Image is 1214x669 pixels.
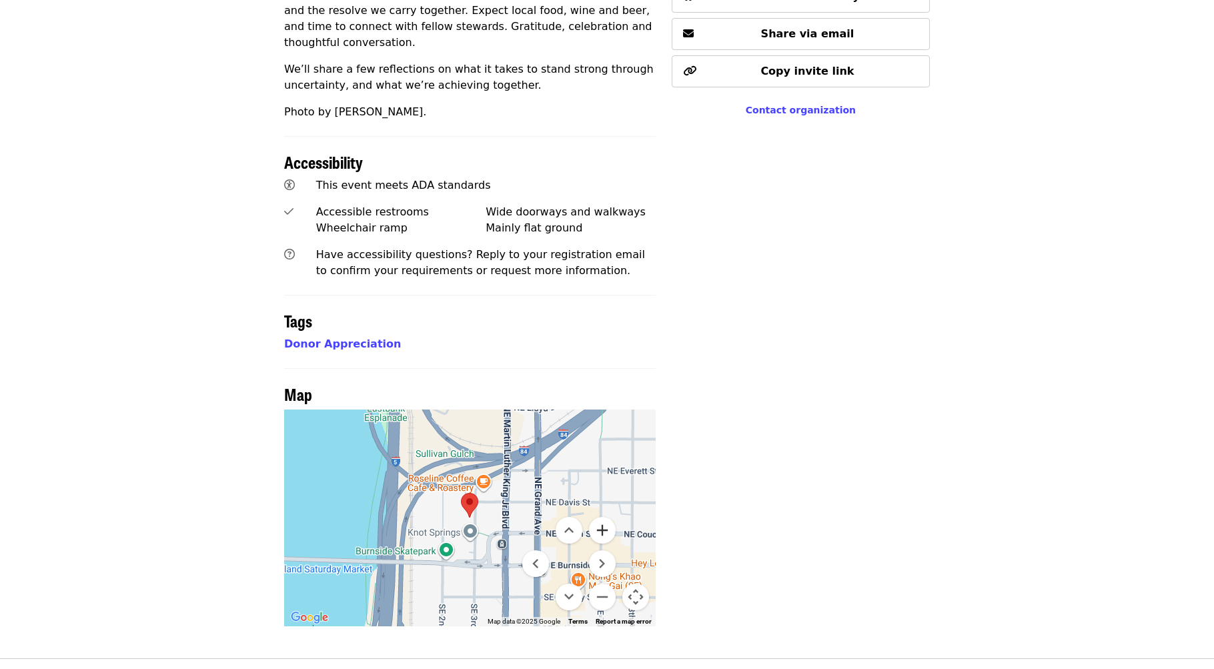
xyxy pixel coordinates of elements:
a: Report a map error [596,618,652,625]
div: Wheelchair ramp [316,220,486,236]
div: Mainly flat ground [486,220,656,236]
button: Move down [556,584,582,610]
p: We’ll share a few reflections on what it takes to stand strong through uncertainty, and what we’r... [284,61,656,93]
span: This event meets ADA standards [316,179,491,191]
span: Share via email [761,27,854,40]
a: Terms (opens in new tab) [568,618,588,625]
button: Map camera controls [622,584,649,610]
span: Accessibility [284,150,363,173]
button: Copy invite link [672,55,930,87]
button: Zoom out [589,584,616,610]
button: Zoom in [589,517,616,544]
span: Copy invite link [760,65,854,77]
img: Google [287,609,332,626]
button: Move left [522,550,549,577]
span: Map data ©2025 Google [488,618,560,625]
div: Accessible restrooms [316,204,486,220]
i: universal-access icon [284,179,295,191]
button: Move up [556,517,582,544]
button: Share via email [672,18,930,50]
span: Map [284,382,312,406]
i: question-circle icon [284,248,295,261]
button: Move right [589,550,616,577]
i: check icon [284,205,293,218]
p: Photo by [PERSON_NAME]. [284,104,656,120]
a: Contact organization [746,105,856,115]
div: Wide doorways and walkways [486,204,656,220]
span: Tags [284,309,312,332]
a: Donor Appreciation [284,338,401,350]
span: Have accessibility questions? Reply to your registration email to confirm your requirements or re... [316,248,645,277]
a: Open this area in Google Maps (opens a new window) [287,609,332,626]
